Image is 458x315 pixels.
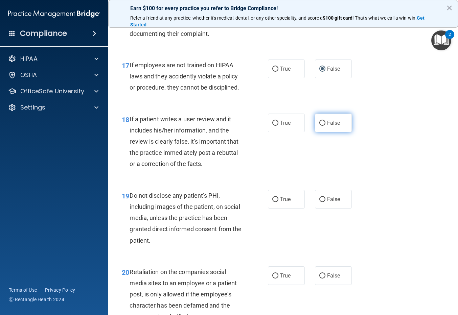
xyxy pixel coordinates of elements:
span: 17 [122,62,129,70]
img: PMB logo [8,7,100,21]
span: False [327,272,340,279]
p: Settings [20,103,45,112]
p: OfficeSafe University [20,87,84,95]
input: True [272,197,278,202]
span: True [280,66,291,72]
input: False [319,197,325,202]
p: HIPAA [20,55,38,63]
a: OSHA [8,71,98,79]
span: True [280,120,291,126]
span: Refer a friend at any practice, whether it's medical, dental, or any other speciality, and score a [130,15,323,21]
span: True [280,196,291,202]
input: False [319,121,325,126]
p: Earn $100 for every practice you refer to Bridge Compliance! [130,5,436,11]
input: False [319,273,325,278]
span: False [327,196,340,202]
a: Privacy Policy [45,287,75,293]
input: True [272,67,278,72]
a: Settings [8,103,98,112]
h4: Compliance [20,29,67,38]
span: False [327,66,340,72]
span: If a patient writes a user review and it includes his/her information, and the review is clearly ... [130,116,238,168]
span: ! That's what we call a win-win. [352,15,417,21]
span: 20 [122,268,129,276]
span: 19 [122,192,129,200]
input: True [272,273,278,278]
span: If employees are not trained on HIPAA laws and they accidently violate a policy or procedure, the... [130,62,239,91]
a: Get Started [130,15,426,27]
button: Open Resource Center, 2 new notifications [431,30,451,50]
span: Ⓒ Rectangle Health 2024 [9,296,64,303]
p: OSHA [20,71,37,79]
a: OfficeSafe University [8,87,98,95]
input: True [272,121,278,126]
span: Do not disclose any patient’s PHI, including images of the patient, on social media, unless the p... [130,192,242,244]
a: HIPAA [8,55,98,63]
span: False [327,120,340,126]
button: Close [446,2,453,13]
a: Terms of Use [9,287,37,293]
strong: $100 gift card [323,15,352,21]
div: 2 [449,34,451,43]
span: True [280,272,291,279]
span: 18 [122,116,129,124]
input: False [319,67,325,72]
